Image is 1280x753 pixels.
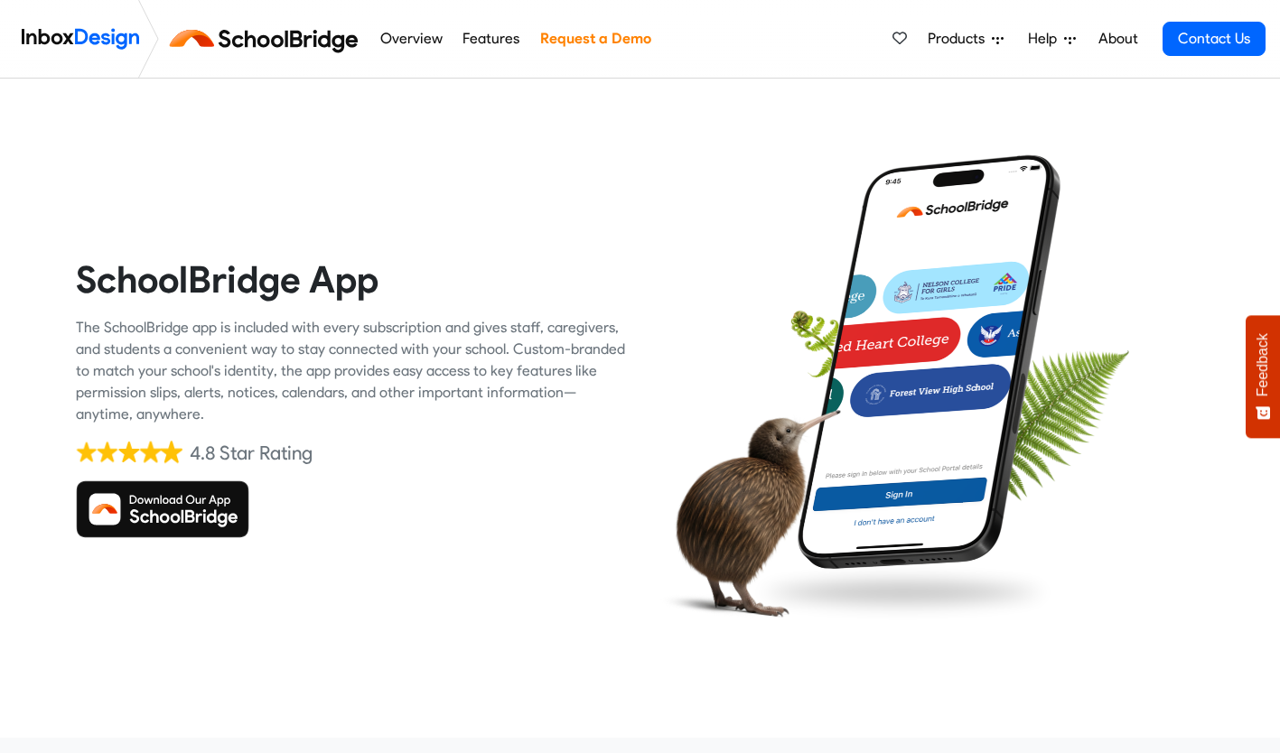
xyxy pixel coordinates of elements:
[654,393,841,632] img: kiwi_bird.png
[375,21,447,57] a: Overview
[747,559,1060,626] img: shadow.png
[920,21,1011,57] a: Products
[535,21,656,57] a: Request a Demo
[166,17,369,60] img: schoolbridge logo
[1028,28,1064,50] span: Help
[1255,333,1271,396] span: Feedback
[1093,21,1143,57] a: About
[784,153,1074,571] img: phone.png
[76,317,627,425] div: The SchoolBridge app is included with every subscription and gives staff, caregivers, and student...
[928,28,992,50] span: Products
[458,21,525,57] a: Features
[190,440,313,467] div: 4.8 Star Rating
[1163,22,1266,56] a: Contact Us
[1246,315,1280,438] button: Feedback - Show survey
[76,256,627,302] heading: SchoolBridge App
[76,480,249,538] img: Download SchoolBridge App
[1021,21,1083,57] a: Help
